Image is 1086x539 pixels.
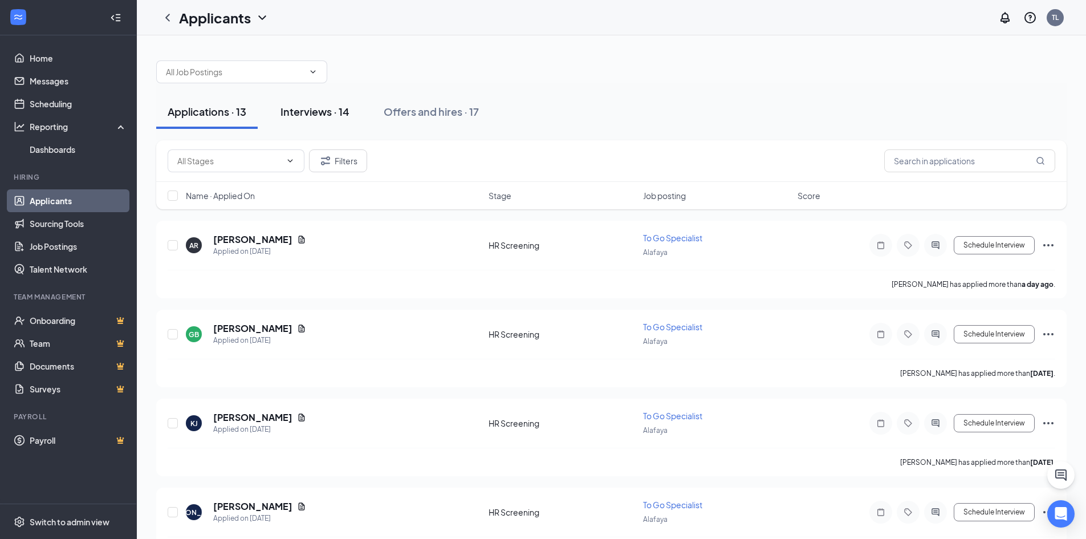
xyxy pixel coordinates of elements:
span: Job posting [643,190,686,201]
svg: Analysis [14,121,25,132]
a: PayrollCrown [30,429,127,452]
svg: Document [297,413,306,422]
span: To Go Specialist [643,322,702,332]
svg: Ellipses [1042,416,1055,430]
svg: ActiveChat [929,241,942,250]
svg: ChatActive [1054,468,1068,482]
b: a day ago [1022,280,1054,289]
div: Payroll [14,412,125,422]
div: HR Screening [489,240,636,251]
svg: Tag [901,241,915,250]
svg: WorkstreamLogo [13,11,24,23]
a: Applicants [30,189,127,212]
b: [DATE] [1030,369,1054,378]
h5: [PERSON_NAME] [213,322,292,335]
button: ChatActive [1047,461,1075,489]
div: AR [189,241,198,250]
svg: Note [874,419,888,428]
input: All Stages [177,155,281,167]
svg: Document [297,502,306,511]
svg: Note [874,241,888,250]
h5: [PERSON_NAME] [213,233,292,246]
svg: Tag [901,508,915,517]
a: Sourcing Tools [30,212,127,235]
input: All Job Postings [166,66,304,78]
div: Switch to admin view [30,516,109,528]
span: Alafaya [643,515,668,524]
div: Interviews · 14 [280,104,349,119]
p: [PERSON_NAME] has applied more than . [892,279,1055,289]
svg: Document [297,324,306,333]
svg: ChevronLeft [161,11,174,25]
span: To Go Specialist [643,233,702,243]
a: TeamCrown [30,332,127,355]
div: HR Screening [489,506,636,518]
div: Applied on [DATE] [213,424,306,435]
span: Stage [489,190,511,201]
button: Schedule Interview [954,236,1035,254]
span: To Go Specialist [643,500,702,510]
svg: ChevronDown [308,67,318,76]
input: Search in applications [884,149,1055,172]
p: [PERSON_NAME] has applied more than . [900,368,1055,378]
div: HR Screening [489,418,636,429]
button: Schedule Interview [954,414,1035,432]
div: Offers and hires · 17 [384,104,479,119]
h5: [PERSON_NAME] [213,411,292,424]
button: Schedule Interview [954,503,1035,521]
a: DocumentsCrown [30,355,127,378]
svg: QuestionInfo [1023,11,1037,25]
div: Hiring [14,172,125,182]
span: Alafaya [643,337,668,346]
b: [DATE] [1030,458,1054,467]
svg: Tag [901,330,915,339]
svg: Ellipses [1042,327,1055,341]
div: HR Screening [489,329,636,340]
div: Applied on [DATE] [213,335,306,346]
svg: Document [297,235,306,244]
a: Dashboards [30,138,127,161]
svg: Tag [901,419,915,428]
button: Filter Filters [309,149,367,172]
h1: Applicants [179,8,251,27]
span: Score [798,190,820,201]
a: OnboardingCrown [30,309,127,332]
svg: Ellipses [1042,238,1055,252]
span: Alafaya [643,426,668,435]
svg: MagnifyingGlass [1036,156,1045,165]
svg: ActiveChat [929,330,942,339]
span: To Go Specialist [643,411,702,421]
svg: Note [874,330,888,339]
svg: Collapse [110,12,121,23]
div: Reporting [30,121,128,132]
svg: ActiveChat [929,508,942,517]
a: SurveysCrown [30,378,127,400]
svg: Settings [14,516,25,528]
svg: ActiveChat [929,419,942,428]
a: Messages [30,70,127,92]
div: [PERSON_NAME] [165,508,223,517]
div: Applied on [DATE] [213,513,306,524]
svg: Note [874,508,888,517]
div: Applications · 13 [168,104,246,119]
a: Talent Network [30,258,127,281]
button: Schedule Interview [954,325,1035,343]
p: [PERSON_NAME] has applied more than . [900,457,1055,467]
span: Name · Applied On [186,190,255,201]
div: GB [189,330,199,339]
a: Home [30,47,127,70]
svg: ChevronDown [255,11,269,25]
div: Applied on [DATE] [213,246,306,257]
a: Scheduling [30,92,127,115]
div: Open Intercom Messenger [1047,500,1075,528]
h5: [PERSON_NAME] [213,500,292,513]
a: Job Postings [30,235,127,258]
svg: Filter [319,154,332,168]
svg: Ellipses [1042,505,1055,519]
svg: Notifications [998,11,1012,25]
svg: ChevronDown [286,156,295,165]
div: KJ [190,419,198,428]
div: Team Management [14,292,125,302]
div: TL [1052,13,1059,22]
